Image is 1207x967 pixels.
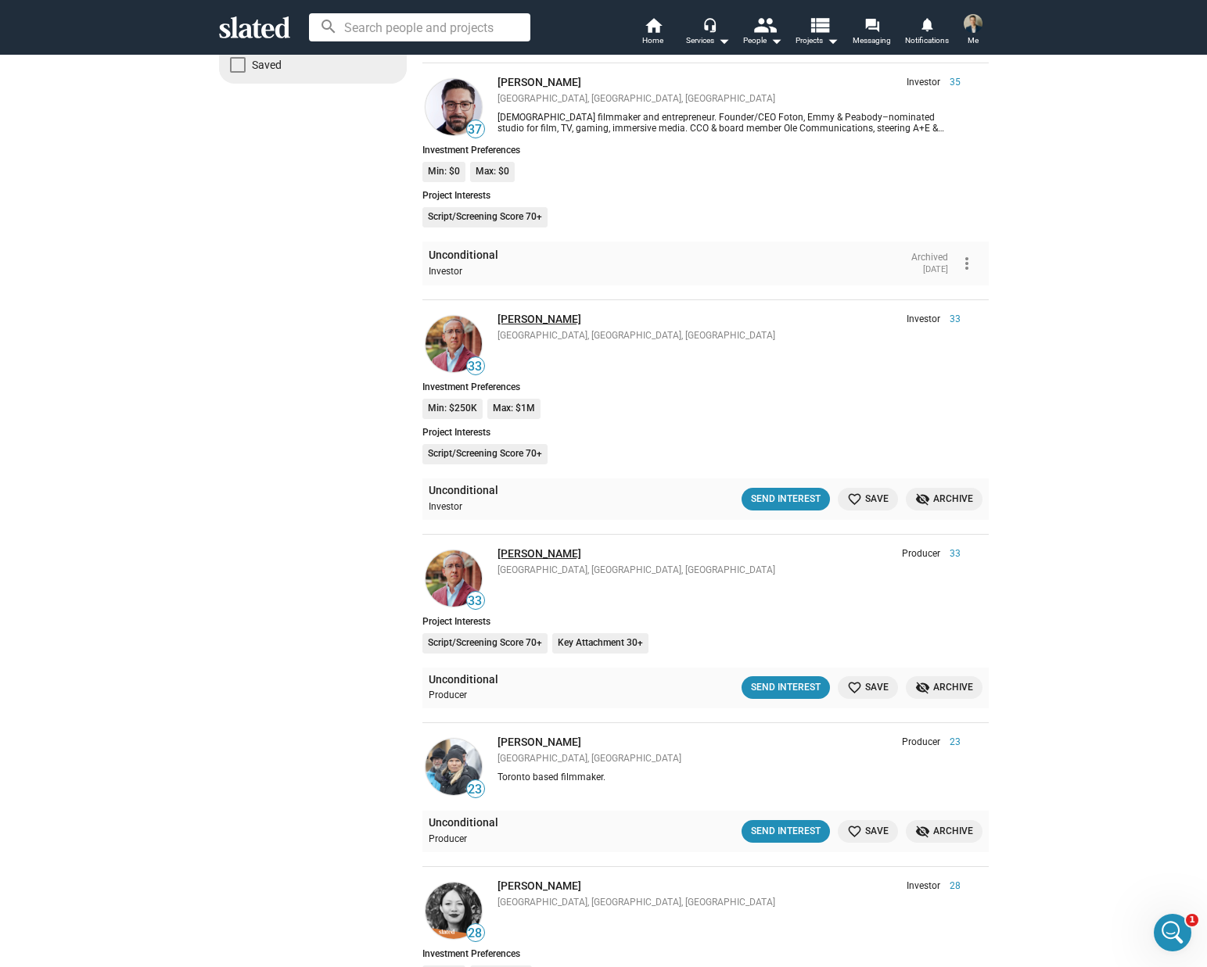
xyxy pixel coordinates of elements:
[906,488,982,510] button: Archive
[470,162,515,182] li: Max: $0
[429,266,905,278] div: Investor
[940,548,961,561] span: 33
[923,264,948,274] time: [DATE]
[742,488,830,510] button: Send Interest
[847,491,889,507] span: Save
[742,820,830,843] button: Send Interest
[467,926,484,941] span: 28
[422,162,465,182] li: Min: $0
[422,76,485,138] a: Carlos Cuscó
[429,248,498,263] a: Unconditional
[498,772,961,784] div: Toronto based filmmaker.
[487,399,541,419] li: Max: $1M
[422,381,989,392] div: Investment Preferences
[767,31,785,50] mat-icon: arrow_drop_down
[964,14,982,33] img: Luke Cheney
[940,736,961,749] span: 23
[911,252,948,264] div: Archived
[467,593,484,609] span: 33
[838,488,898,510] button: Save
[1154,914,1191,951] iframe: Intercom live chat
[498,879,581,892] a: [PERSON_NAME]
[252,57,282,73] span: Saved
[429,833,614,846] div: Producer
[906,676,982,699] button: Archive
[426,883,482,939] img: Chelsea Tieu
[498,76,581,88] a: [PERSON_NAME]
[907,313,940,326] span: Investor
[954,11,992,52] button: Luke CheneyMe
[498,330,961,342] div: [GEOGRAPHIC_DATA], [GEOGRAPHIC_DATA], [GEOGRAPHIC_DATA]
[905,31,949,50] span: Notifications
[498,93,961,106] div: [GEOGRAPHIC_DATA], [GEOGRAPHIC_DATA], [GEOGRAPHIC_DATA]
[422,207,548,227] li: Script/Screening Score 70+
[426,79,482,135] img: Carlos Cuscó
[422,444,548,464] li: Script/Screening Score 70+
[422,633,548,654] li: Script/Screening Score 70+
[498,112,961,134] div: [DEMOGRAPHIC_DATA] filmmaker and entrepreneur. Founder/CEO Foton, Emmy & Peabody–nominated studio...
[422,879,485,942] a: Chelsea Tieu
[907,880,940,893] span: Investor
[422,190,989,201] div: Project Interests
[751,679,821,696] div: Send Interest
[422,399,483,419] li: Min: $250K
[853,31,891,50] span: Messaging
[467,122,484,138] span: 37
[902,736,940,749] span: Producer
[847,492,862,507] mat-icon: favorite_border
[681,16,735,50] button: Services
[906,820,982,843] button: Archive
[900,16,954,50] a: Notifications
[902,548,940,561] span: Producer
[838,676,898,699] button: Save
[919,16,934,31] mat-icon: notifications
[940,313,961,326] span: 33
[864,17,879,32] mat-icon: forum
[751,491,821,507] div: Send Interest
[498,753,961,765] div: [GEOGRAPHIC_DATA], [GEOGRAPHIC_DATA]
[753,13,775,36] mat-icon: people
[467,359,484,374] span: 33
[686,31,730,50] div: Services
[915,680,930,695] mat-icon: visibility_off
[735,16,790,50] button: People
[907,77,940,89] span: Investor
[702,17,717,31] mat-icon: headset_mic
[429,501,614,514] div: Investor
[847,824,862,839] mat-icon: favorite_border
[422,948,989,959] div: Investment Preferences
[498,313,581,325] a: [PERSON_NAME]
[847,679,889,696] span: Save
[429,483,498,498] a: Unconditional
[626,16,681,50] a: Home
[552,633,648,654] li: Key Attachment 30+
[426,739,482,795] img: Lindsay Gossling
[743,31,782,50] div: People
[422,547,485,610] a: Jason Cherubini
[915,823,973,840] span: Archive
[498,736,581,748] a: [PERSON_NAME]
[742,676,830,699] button: Send Interest
[957,254,976,273] mat-icon: more_vert
[845,16,900,50] a: Messaging
[422,427,989,438] div: Project Interests
[309,13,530,41] input: Search people and projects
[940,77,961,89] span: 35
[807,13,830,36] mat-icon: view_list
[915,492,930,507] mat-icon: visibility_off
[847,680,862,695] mat-icon: favorite_border
[1186,914,1198,926] span: 1
[714,31,733,50] mat-icon: arrow_drop_down
[796,31,839,50] span: Projects
[790,16,845,50] button: Projects
[915,679,973,696] span: Archive
[422,145,989,156] div: Investment Preferences
[968,31,979,50] span: Me
[429,672,498,687] a: Unconditional
[940,880,961,893] span: 28
[422,313,485,375] a: Jason Cherubini
[751,823,821,840] div: Send Interest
